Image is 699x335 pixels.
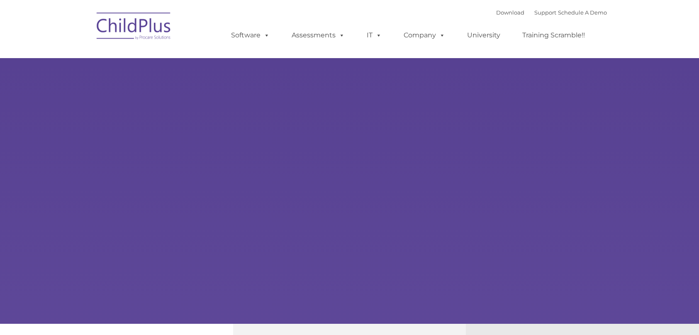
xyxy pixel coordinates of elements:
a: Download [496,9,524,16]
a: Company [395,27,453,44]
a: Support [534,9,556,16]
img: ChildPlus by Procare Solutions [93,7,175,48]
a: Training Scramble!! [514,27,593,44]
a: IT [358,27,390,44]
a: Software [223,27,278,44]
a: Schedule A Demo [558,9,607,16]
font: | [496,9,607,16]
a: Assessments [283,27,353,44]
a: University [459,27,509,44]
